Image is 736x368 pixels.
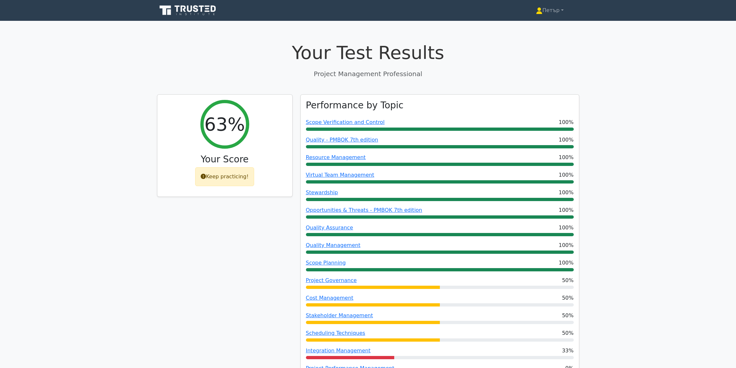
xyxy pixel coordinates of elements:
[559,259,574,267] span: 100%
[306,260,346,266] a: Scope Planning
[562,312,574,320] span: 50%
[195,167,254,186] div: Keep practicing!
[306,189,338,196] a: Stewardship
[306,172,374,178] a: Virtual Team Management
[306,312,373,319] a: Stakeholder Management
[306,277,357,283] a: Project Governance
[559,136,574,144] span: 100%
[559,171,574,179] span: 100%
[559,206,574,214] span: 100%
[306,295,354,301] a: Cost Management
[163,154,287,165] h3: Your Score
[157,69,579,79] p: Project Management Professional
[306,100,404,111] h3: Performance by Topic
[562,347,574,355] span: 33%
[559,154,574,161] span: 100%
[520,4,579,17] a: Петър
[306,119,385,125] a: Scope Verification and Control
[559,189,574,197] span: 100%
[306,225,353,231] a: Quality Assurance
[562,277,574,284] span: 50%
[306,242,361,248] a: Quality Management
[559,241,574,249] span: 100%
[157,42,579,63] h1: Your Test Results
[306,348,371,354] a: Integration Management
[306,154,366,160] a: Resource Management
[559,118,574,126] span: 100%
[204,113,245,135] h2: 63%
[306,330,365,336] a: Scheduling Techniques
[306,137,378,143] a: Quality - PMBOK 7th edition
[559,224,574,232] span: 100%
[562,294,574,302] span: 50%
[306,207,422,213] a: Opportunities & Threats - PMBOK 7th edition
[562,329,574,337] span: 50%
